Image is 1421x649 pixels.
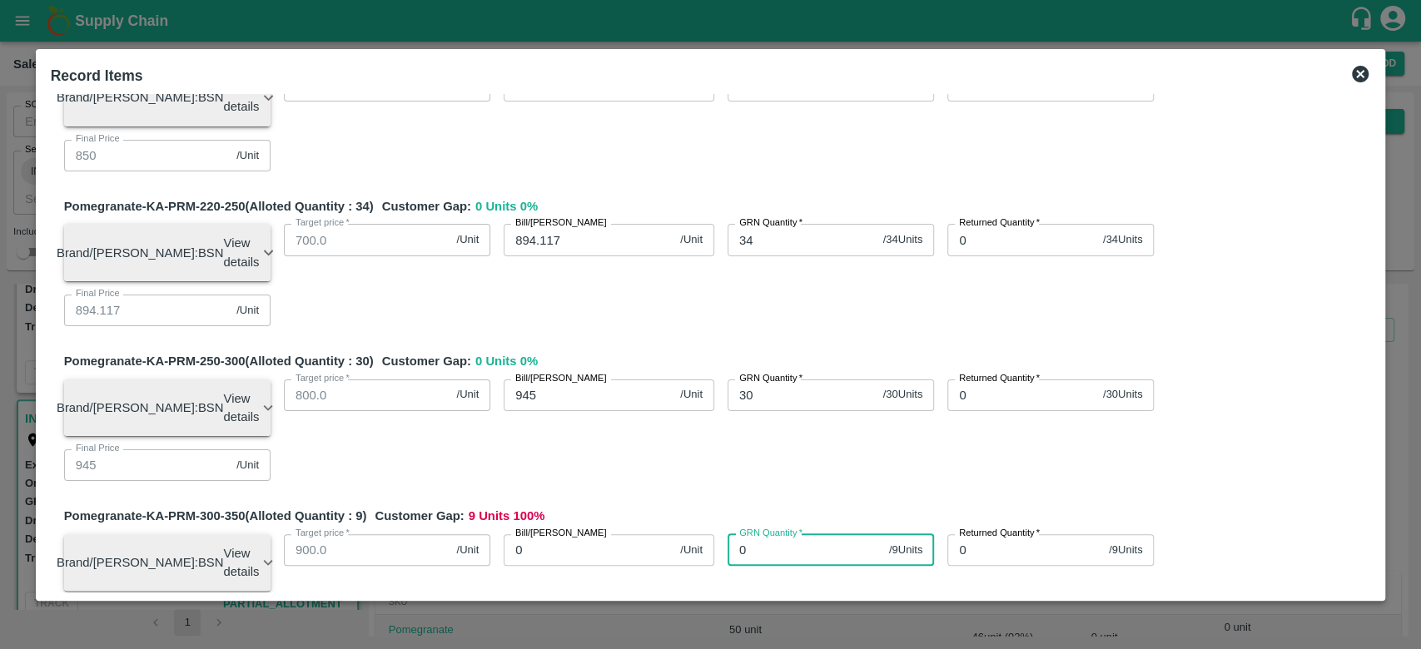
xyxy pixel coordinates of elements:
[947,379,1096,411] input: 0
[57,87,223,108] h6: Brand/[PERSON_NAME]: BSN
[456,232,479,248] span: /Unit
[57,552,223,573] h6: Brand/[PERSON_NAME]: BSN
[284,379,450,411] input: 0.0
[456,542,479,558] span: /Unit
[469,507,545,533] span: 9 Units 100 %
[76,287,120,300] label: Final Price
[284,534,450,566] input: 0.0
[680,232,703,248] span: /Unit
[223,389,259,427] p: View details
[236,148,259,164] span: /Unit
[236,458,259,473] span: /Unit
[236,303,259,319] span: /Unit
[64,197,374,216] span: Pomegranate-KA-PRM-220-250 (Alloted Quantity : 34 )
[475,352,538,379] span: 0 Units 0 %
[296,527,350,540] label: Target price
[64,140,231,171] input: Final Price
[515,216,607,230] label: Bill/[PERSON_NAME]
[739,372,802,385] label: GRN Quantity
[1109,542,1142,558] span: / 9 Units
[947,534,1102,566] input: 0
[1103,232,1143,248] span: / 34 Units
[64,224,271,281] div: Brand/[PERSON_NAME]:BSNView details
[64,507,367,525] span: Pomegranate-KA-PRM-300-350 (Alloted Quantity : 9 )
[76,132,120,146] label: Final Price
[51,67,143,84] b: Record Items
[57,397,223,419] h6: Brand/[PERSON_NAME]: BSN
[959,216,1040,230] label: Returned Quantity
[64,69,271,126] div: Brand/[PERSON_NAME]:BSNView details
[57,242,223,264] h6: Brand/[PERSON_NAME]: BSN
[456,387,479,403] span: /Unit
[739,527,802,540] label: GRN Quantity
[959,527,1040,540] label: Returned Quantity
[515,527,607,540] label: Bill/[PERSON_NAME]
[64,352,374,370] span: Pomegranate-KA-PRM-250-300 (Alloted Quantity : 30 )
[223,544,259,582] p: View details
[64,534,271,592] div: Brand/[PERSON_NAME]:BSNView details
[64,295,231,326] input: Final Price
[296,216,350,230] label: Target price
[284,224,450,255] input: 0.0
[739,216,802,230] label: GRN Quantity
[374,352,475,370] span: Customer Gap:
[64,449,231,481] input: Final Price
[223,234,259,271] p: View details
[223,79,259,116] p: View details
[366,507,468,525] span: Customer Gap:
[64,379,271,437] div: Brand/[PERSON_NAME]:BSNView details
[947,224,1096,255] input: 0
[515,372,607,385] label: Bill/[PERSON_NAME]
[680,542,703,558] span: /Unit
[680,387,703,403] span: /Unit
[1103,387,1143,403] span: / 30 Units
[882,232,922,248] span: / 34 Units
[296,372,350,385] label: Target price
[374,197,475,216] span: Customer Gap:
[475,197,538,224] span: 0 Units 0 %
[959,372,1040,385] label: Returned Quantity
[76,442,120,455] label: Final Price
[889,542,922,558] span: / 9 Units
[882,387,922,403] span: / 30 Units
